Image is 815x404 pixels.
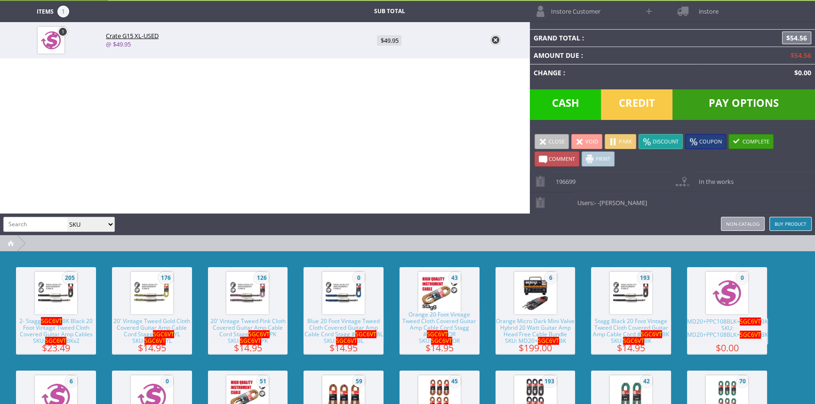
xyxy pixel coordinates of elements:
[431,337,452,345] span: SGC6VT
[304,344,384,351] span: $14.95
[641,330,662,338] span: SGC6VT
[355,330,376,338] span: SGC6VT
[112,344,192,351] span: $14.95
[304,318,384,344] span: Blue 20 Foot Vintage Tweed Cloth Covered Guitar Amp Cable Cord Stagg # BL SKU: BL
[728,134,774,149] a: Complete
[549,155,575,162] span: Comment
[16,318,96,344] span: 2- Stagg BK Black 20 Foot Vintage Tweed Cloth Covered Guitar Amp Cables SKU: BKx2
[573,192,647,207] span: Users:
[65,375,77,387] span: 6
[449,375,461,387] span: 45
[161,375,173,387] span: 0
[694,1,718,16] span: instore
[427,330,448,338] span: SGC6VT
[153,330,174,338] span: SGC6VT
[63,272,77,284] span: 205
[208,344,288,351] span: $14.95
[377,35,401,46] span: $49.95
[400,311,479,344] span: Orange 20 Foot Vintage Tweed Cloth Covered Guitar Amp Cable Cord Stagg # OR SKU: OR
[591,344,671,351] span: $14.95
[571,134,602,149] a: Void
[248,330,270,338] span: SGC6VT
[769,217,812,231] a: Buy Product
[582,151,615,166] a: Print
[605,134,636,149] a: Park
[598,198,647,207] span: -[PERSON_NAME]
[721,217,765,231] a: Non-catalog
[546,1,600,16] span: Instore Customer
[530,29,700,47] td: Grand Total :
[736,272,748,284] span: 0
[687,318,768,344] span: MD20+PPC108BLK+ BK SKU: MD20+PPC108BLK+ BK
[144,337,166,345] span: SGC6VT
[640,375,652,387] span: 42
[106,40,131,48] a: @ $49.95
[685,134,726,149] a: Coupon
[318,6,461,17] td: Sub Total
[740,331,761,339] span: SGC6VT
[41,317,62,325] span: SGC6VT
[530,47,700,64] td: Amount Due :
[449,272,461,284] span: 43
[530,89,601,120] span: Cash
[530,64,700,81] td: Change :
[106,32,159,40] span: Crate G15 XL-USED
[791,68,811,77] span: $0.00
[336,337,357,345] span: SGC6VT
[740,317,761,325] span: SGC6VT
[538,337,559,345] span: SGC6VT
[638,272,652,284] span: 193
[623,337,644,345] span: SGC6VT
[400,344,479,351] span: $14.95
[787,51,811,60] span: $54.56
[159,272,173,284] span: 176
[353,272,365,284] span: 0
[694,171,733,186] span: In the works
[208,318,288,344] span: 20' Vintage Tweed Pink Cloth Covered Guitar Amp Cable Cord Stagg PK SKU: PK
[4,217,67,231] input: Search
[591,318,671,344] span: Stagg Black 20 Foot Vintage Tweed Cloth Covered Guitar Amp Cable Cord # BK SKU: BK
[257,375,269,387] span: 51
[112,318,192,344] span: 20' Vintage Tweed Gold Cloth Covered Guitar Amp Cable Cord Stagg YL SKU: YL
[672,89,815,120] span: Pay Options
[736,375,748,387] span: 70
[594,198,596,207] span: -
[37,6,54,16] span: Items
[601,89,672,120] span: Credit
[687,344,767,351] span: $0.00
[639,134,683,149] a: Discount
[353,375,365,387] span: 59
[254,272,269,284] span: 126
[57,6,69,17] span: 1
[535,134,569,149] a: Close
[16,344,96,351] span: $23.49
[495,318,575,344] span: Orange Micro Dark Mini Valve Hybrid 20 Watt Guitar Amp Head Free Cable Bundle SKU: MD20+ BK
[542,375,557,387] span: 193
[45,337,66,345] span: SGC6VT
[495,344,575,351] span: $199.00
[58,27,68,37] a: 1
[545,272,557,284] span: 6
[240,337,261,345] span: SGC6VT
[551,171,575,186] span: 196699
[782,32,811,44] span: $54.56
